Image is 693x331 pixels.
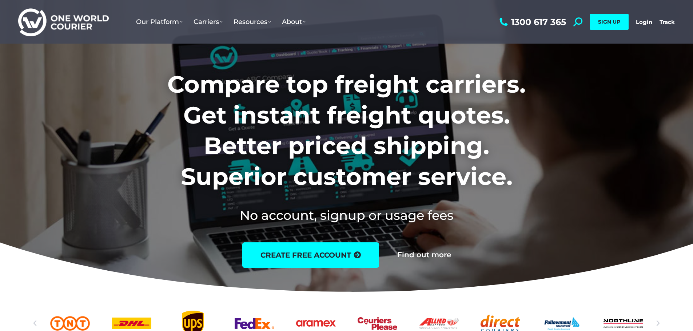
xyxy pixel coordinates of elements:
h2: No account, signup or usage fees [119,206,574,224]
img: One World Courier [18,7,109,37]
span: Resources [234,18,271,26]
a: About [276,11,311,33]
a: Our Platform [131,11,188,33]
a: Carriers [188,11,228,33]
span: SIGN UP [598,19,620,25]
a: Find out more [397,251,451,259]
a: Login [636,19,652,25]
a: create free account [242,242,379,268]
span: Carriers [194,18,223,26]
a: SIGN UP [590,14,629,30]
span: About [282,18,306,26]
span: Our Platform [136,18,183,26]
a: Resources [228,11,276,33]
a: 1300 617 365 [498,17,566,27]
h1: Compare top freight carriers. Get instant freight quotes. Better priced shipping. Superior custom... [119,69,574,192]
a: Track [660,19,675,25]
